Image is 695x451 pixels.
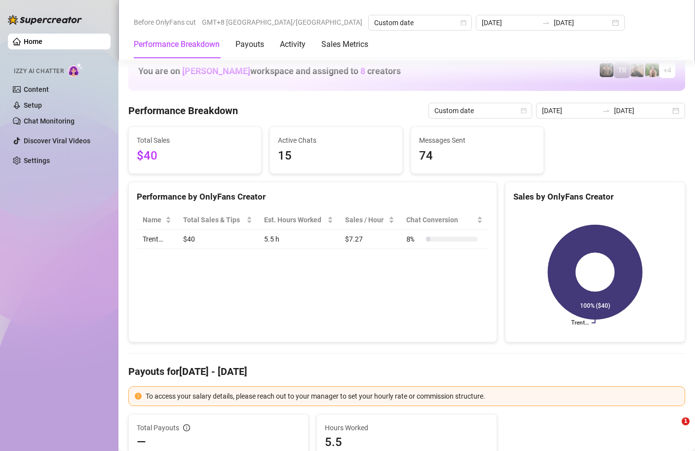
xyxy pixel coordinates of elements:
[618,65,626,76] span: TR
[542,19,550,27] span: to
[663,65,671,76] span: + 4
[137,147,253,165] span: $40
[321,39,368,50] div: Sales Metrics
[339,230,400,249] td: $7.27
[374,15,466,30] span: Custom date
[177,210,258,230] th: Total Sales & Tips
[137,210,177,230] th: Name
[183,424,190,431] span: info-circle
[202,15,362,30] span: GMT+8 [GEOGRAPHIC_DATA]/[GEOGRAPHIC_DATA]
[400,210,488,230] th: Chat Conversion
[406,234,422,245] span: 8 %
[177,230,258,249] td: $40
[128,365,685,378] h4: Payouts for [DATE] - [DATE]
[614,105,670,116] input: End date
[554,17,610,28] input: End date
[461,20,466,26] span: calendar
[137,230,177,249] td: Trent…
[434,103,526,118] span: Custom date
[571,320,588,327] text: Trent…
[521,108,527,114] span: calendar
[600,63,614,77] img: Trent
[280,39,306,50] div: Activity
[128,104,238,118] h4: Performance Breakdown
[235,39,264,50] div: Payouts
[258,230,339,249] td: 5.5 h
[682,417,690,425] span: 1
[24,101,42,109] a: Setup
[325,434,488,450] span: 5.5
[137,135,253,146] span: Total Sales
[134,39,220,50] div: Performance Breakdown
[419,135,536,146] span: Messages Sent
[134,15,196,30] span: Before OnlyFans cut
[24,157,50,164] a: Settings
[143,214,163,225] span: Name
[264,214,325,225] div: Est. Hours Worked
[183,214,244,225] span: Total Sales & Tips
[146,391,679,402] div: To access your salary details, please reach out to your manager to set your hourly rate or commis...
[325,422,488,433] span: Hours Worked
[135,393,142,400] span: exclamation-circle
[542,19,550,27] span: swap-right
[14,67,64,76] span: Izzy AI Chatter
[482,17,538,28] input: Start date
[661,417,685,441] iframe: Intercom live chat
[602,107,610,115] span: to
[339,210,400,230] th: Sales / Hour
[542,105,598,116] input: Start date
[24,117,75,125] a: Chat Monitoring
[137,190,489,204] div: Performance by OnlyFans Creator
[24,137,90,145] a: Discover Viral Videos
[360,66,365,76] span: 8
[8,15,82,25] img: logo-BBDzfeDw.svg
[645,63,659,77] img: Nathaniel
[419,147,536,165] span: 74
[182,66,250,76] span: [PERSON_NAME]
[278,147,394,165] span: 15
[138,66,401,77] h1: You are on workspace and assigned to creators
[602,107,610,115] span: swap-right
[137,422,179,433] span: Total Payouts
[278,135,394,146] span: Active Chats
[137,434,146,450] span: —
[513,190,677,204] div: Sales by OnlyFans Creator
[406,214,474,225] span: Chat Conversion
[24,38,42,45] a: Home
[345,214,386,225] span: Sales / Hour
[24,85,49,93] a: Content
[68,63,83,77] img: AI Chatter
[630,63,644,77] img: LC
